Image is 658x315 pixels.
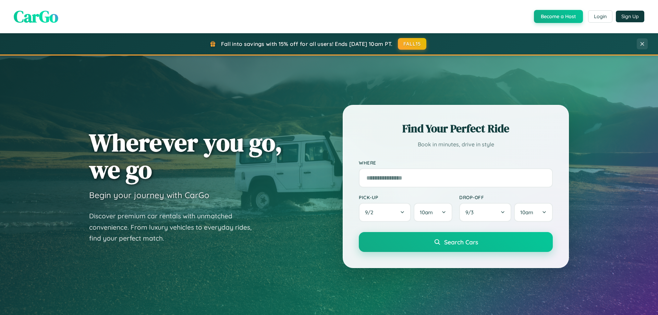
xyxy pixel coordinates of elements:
[359,160,553,166] label: Where
[514,203,553,222] button: 10am
[359,121,553,136] h2: Find Your Perfect Ride
[534,10,583,23] button: Become a Host
[459,203,511,222] button: 9/3
[414,203,452,222] button: 10am
[221,40,393,47] span: Fall into savings with 15% off for all users! Ends [DATE] 10am PT.
[89,129,282,183] h1: Wherever you go, we go
[520,209,533,216] span: 10am
[588,10,612,23] button: Login
[459,194,553,200] label: Drop-off
[420,209,433,216] span: 10am
[444,238,478,246] span: Search Cars
[14,5,58,28] span: CarGo
[365,209,377,216] span: 9 / 2
[398,38,427,50] button: FALL15
[616,11,644,22] button: Sign Up
[89,210,260,244] p: Discover premium car rentals with unmatched convenience. From luxury vehicles to everyday rides, ...
[465,209,477,216] span: 9 / 3
[359,203,411,222] button: 9/2
[89,190,209,200] h3: Begin your journey with CarGo
[359,140,553,149] p: Book in minutes, drive in style
[359,194,452,200] label: Pick-up
[359,232,553,252] button: Search Cars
